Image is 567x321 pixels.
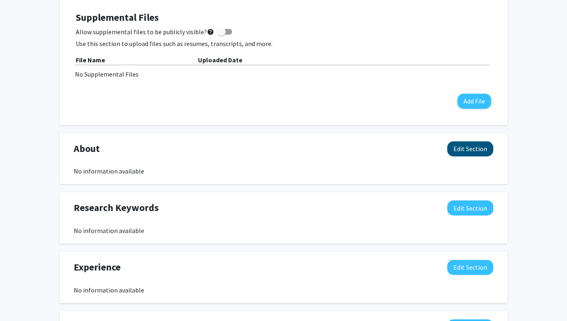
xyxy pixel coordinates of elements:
span: About [74,141,100,156]
button: Edit About [447,141,493,156]
div: No information available [74,285,493,295]
h4: Supplemental Files [76,12,491,24]
div: No Supplemental Files [75,69,492,79]
span: Experience [74,260,121,275]
span: Research Keywords [74,200,159,215]
button: Edit Experience [447,260,493,275]
div: No information available [74,226,493,235]
b: File Name [76,56,105,64]
iframe: Chat [6,284,35,315]
button: Add File [457,94,491,109]
mat-icon: help [207,27,214,37]
p: Use this section to upload files such as resumes, transcripts, and more. [76,39,491,48]
span: Allow supplemental files to be publicly visible? [76,27,214,37]
b: Uploaded Date [198,56,242,64]
div: No information available [74,166,493,176]
button: Edit Research Keywords [447,200,493,215]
